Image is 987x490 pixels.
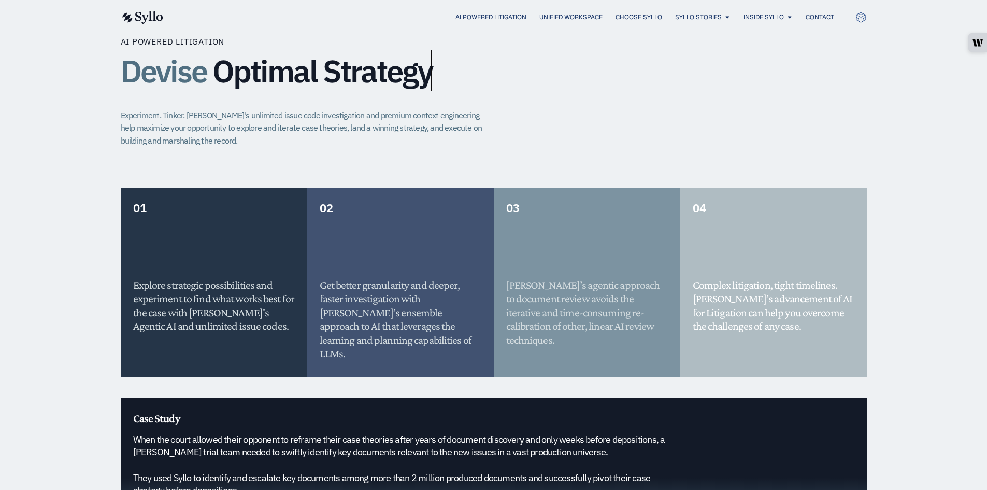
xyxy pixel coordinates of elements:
span: 04 [693,200,706,215]
span: 02 [320,200,333,215]
h5: Explore strategic possibilities and experiment to find what works best for the case with [PERSON_... [133,278,295,333]
span: Optimal Strategy [212,54,432,88]
span: 01 [133,200,147,215]
h5: Get better granularity and deeper, faster investigation with [PERSON_NAME]’s ensemble approach to... [320,278,481,360]
span: 03 [506,200,520,215]
p: Experiment. Tinker. [PERSON_NAME]'s unlimited issue code investigation and premium context engine... [121,109,491,147]
nav: Menu [184,12,834,22]
div: Menu Toggle [184,12,834,22]
img: syllo [121,11,163,24]
p: AI Powered Litigation [121,35,225,48]
span: Devise [121,50,207,91]
a: Contact [806,12,834,22]
a: Unified Workspace [539,12,603,22]
a: Syllo Stories [675,12,722,22]
a: Inside Syllo [743,12,784,22]
h5: [PERSON_NAME]’s agentic approach to document review avoids the iterative and time-consuming re-ca... [506,278,668,347]
h5: Complex litigation, tight timelines. [PERSON_NAME]’s advancement of AI for Litigation can help yo... [693,278,854,333]
a: AI Powered Litigation [455,12,526,22]
a: Choose Syllo [616,12,662,22]
span: Case Study [133,412,180,425]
